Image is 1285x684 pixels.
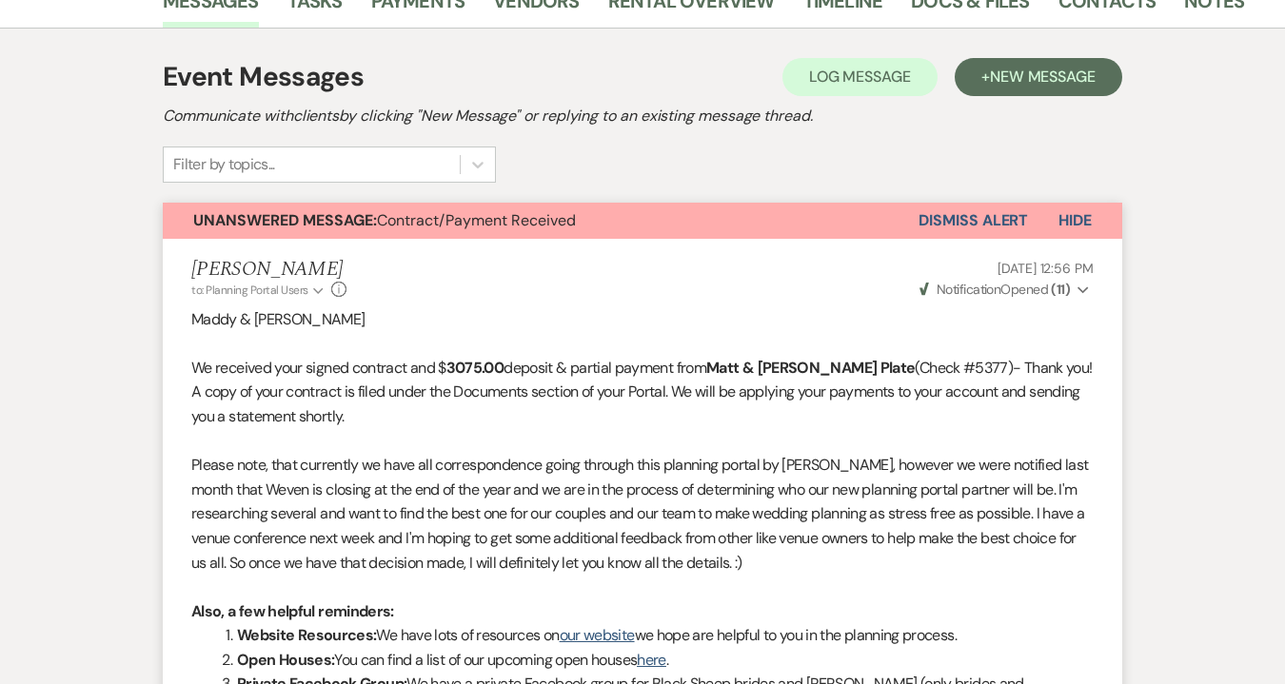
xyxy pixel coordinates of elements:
span: Log Message [809,67,911,87]
strong: Also, a few helpful reminders: [191,601,394,621]
span: . [666,650,668,670]
button: Hide [1028,203,1122,239]
div: Filter by topics... [173,153,275,176]
span: ( [915,358,919,378]
span: - Thank you! A copy of your contract is filed under the Documents section of your Portal. We will... [191,358,1092,426]
span: We received your signed contract and $ [191,358,446,378]
strong: Unanswered Message: [193,210,377,230]
span: Opened [919,281,1071,298]
span: Check #5377) [919,358,1013,378]
button: Dismiss Alert [919,203,1028,239]
span: deposit & partial payment from [504,358,706,378]
button: Unanswered Message:Contract/Payment Received [163,203,919,239]
button: to: Planning Portal Users [191,282,326,299]
span: You can find a list of our upcoming open houses [334,650,637,670]
span: [DATE] 12:56 PM [998,260,1094,277]
h5: [PERSON_NAME] [191,258,346,282]
p: Maddy & [PERSON_NAME] [191,307,1094,332]
strong: Website Resources: [237,625,376,645]
h1: Event Messages [163,57,364,97]
a: our website [560,625,635,645]
strong: Open Houses: [237,650,334,670]
strong: 3075.00 [446,358,504,378]
strong: ( 11 ) [1051,281,1070,298]
span: Notification [937,281,1000,298]
p: Please note, that currently we have all correspondence going through this planning portal by [PER... [191,453,1094,575]
span: Hide [1058,210,1092,230]
span: We have lots of resources on [376,625,559,645]
button: Log Message [782,58,938,96]
a: here [637,650,665,670]
span: New Message [990,67,1096,87]
span: Contract/Payment Received [193,210,576,230]
button: +New Message [955,58,1122,96]
button: NotificationOpened (11) [917,280,1094,300]
span: we hope are helpful to you in the planning process. [635,625,957,645]
h2: Communicate with clients by clicking "New Message" or replying to an existing message thread. [163,105,1122,127]
span: to: Planning Portal Users [191,283,308,298]
strong: Matt & [PERSON_NAME] Plate [706,358,915,378]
